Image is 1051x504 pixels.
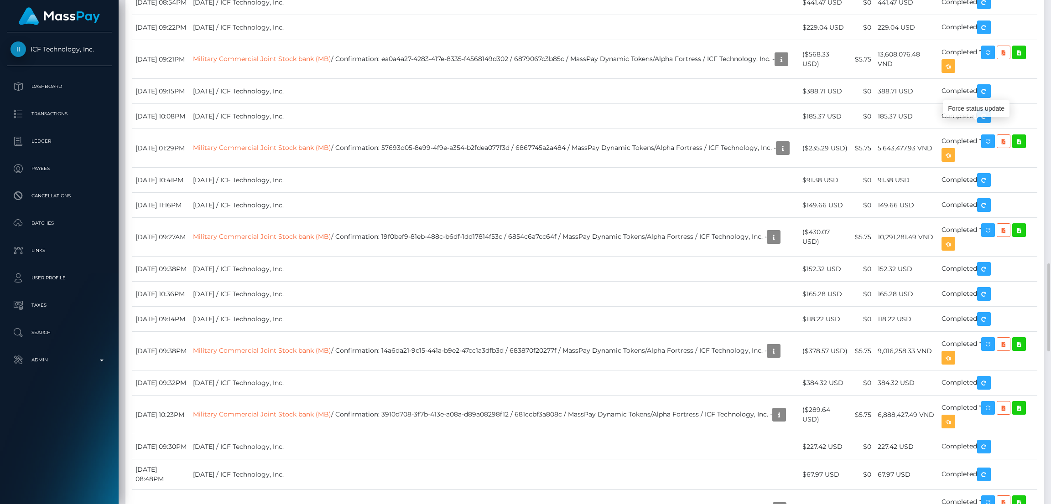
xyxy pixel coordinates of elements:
td: 388.71 USD [874,79,938,104]
td: ($289.64 USD) [799,396,851,434]
td: [DATE] 11:16PM [132,193,190,218]
td: 149.66 USD [874,193,938,218]
td: [DATE] / ICF Technology, Inc. [190,15,799,40]
p: Dashboard [10,80,108,93]
td: / Confirmation: ea0a4a27-4283-417e-8335-f4568149d302 / 6879067c3b85c / MassPay Dynamic Tokens/Alp... [190,40,799,79]
td: Completed [938,257,1037,282]
a: Links [7,239,112,262]
td: [DATE] 10:36PM [132,282,190,307]
td: [DATE] / ICF Technology, Inc. [190,193,799,218]
td: Completed [938,15,1037,40]
td: $0 [851,193,874,218]
td: [DATE] 09:38PM [132,257,190,282]
td: / Confirmation: 3910d708-3f7b-413e-a08a-d89a08298f12 / 681ccbf3a808c / MassPay Dynamic Tokens/Alp... [190,396,799,434]
td: [DATE] / ICF Technology, Inc. [190,257,799,282]
td: [DATE] 09:15PM [132,79,190,104]
a: Military Commercial Joint Stock bank (MB) [193,410,331,418]
td: $5.75 [851,40,874,79]
td: [DATE] 09:21PM [132,40,190,79]
a: Transactions [7,103,112,125]
a: Search [7,321,112,344]
td: Completed * [938,40,1037,79]
td: $0 [851,104,874,129]
td: $185.37 USD [799,104,851,129]
td: Completed [938,168,1037,193]
td: [DATE] 09:14PM [132,307,190,332]
td: [DATE] 10:41PM [132,168,190,193]
td: [DATE] 09:27AM [132,218,190,257]
td: $0 [851,282,874,307]
td: ($430.07 USD) [799,218,851,257]
img: ICF Technology, Inc. [10,41,26,57]
td: [DATE] / ICF Technology, Inc. [190,434,799,459]
p: Ledger [10,134,108,148]
td: [DATE] / ICF Technology, Inc. [190,79,799,104]
td: 152.32 USD [874,257,938,282]
td: [DATE] 09:32PM [132,370,190,396]
a: Military Commercial Joint Stock bank (MB) [193,346,331,355]
td: $227.42 USD [799,434,851,459]
td: 185.37 USD [874,104,938,129]
td: Completed [938,104,1037,129]
td: [DATE] / ICF Technology, Inc. [190,307,799,332]
td: [DATE] 09:22PM [132,15,190,40]
td: 165.28 USD [874,282,938,307]
td: $5.75 [851,332,874,370]
td: $0 [851,15,874,40]
a: Military Commercial Joint Stock bank (MB) [193,144,331,152]
td: Completed [938,193,1037,218]
td: $0 [851,459,874,490]
td: [DATE] / ICF Technology, Inc. [190,370,799,396]
a: Cancellations [7,185,112,207]
td: [DATE] / ICF Technology, Inc. [190,282,799,307]
span: ICF Technology, Inc. [7,45,112,53]
td: $0 [851,257,874,282]
td: Completed [938,459,1037,490]
p: Search [10,326,108,339]
td: 91.38 USD [874,168,938,193]
td: $5.75 [851,129,874,168]
div: Force status update [943,100,1009,117]
td: Completed [938,282,1037,307]
td: $67.97 USD [799,459,851,490]
td: $384.32 USD [799,370,851,396]
td: ($568.33 USD) [799,40,851,79]
td: 13,608,076.48 VND [874,40,938,79]
p: Taxes [10,298,108,312]
td: $149.66 USD [799,193,851,218]
td: / Confirmation: 19f0bef9-81eb-488c-b6df-1dd17814f53c / 6854c6a7cc64f / MassPay Dynamic Tokens/Alp... [190,218,799,257]
td: ($378.57 USD) [799,332,851,370]
p: Cancellations [10,189,108,203]
td: [DATE] 10:08PM [132,104,190,129]
a: Military Commercial Joint Stock bank (MB) [193,55,331,63]
td: $0 [851,79,874,104]
a: Batches [7,212,112,235]
td: 227.42 USD [874,434,938,459]
a: Ledger [7,130,112,153]
td: Completed [938,434,1037,459]
td: 9,016,258.33 VND [874,332,938,370]
a: Dashboard [7,75,112,98]
p: Admin [10,353,108,367]
td: $118.22 USD [799,307,851,332]
p: Transactions [10,107,108,121]
td: $0 [851,168,874,193]
td: $5.75 [851,218,874,257]
td: $165.28 USD [799,282,851,307]
td: ($235.29 USD) [799,129,851,168]
td: $152.32 USD [799,257,851,282]
td: 6,888,427.49 VND [874,396,938,434]
td: Completed * [938,332,1037,370]
td: $0 [851,434,874,459]
a: Admin [7,349,112,371]
a: User Profile [7,267,112,289]
td: [DATE] 09:30PM [132,434,190,459]
p: Payees [10,162,108,175]
td: 118.22 USD [874,307,938,332]
td: [DATE] 08:48PM [132,459,190,490]
td: $0 [851,370,874,396]
td: Completed * [938,396,1037,434]
td: $5.75 [851,396,874,434]
td: $0 [851,307,874,332]
td: 67.97 USD [874,459,938,490]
